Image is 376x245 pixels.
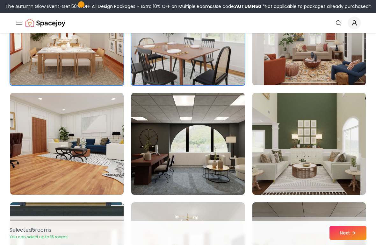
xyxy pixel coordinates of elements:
button: Next [329,226,366,240]
nav: Global [15,13,361,33]
img: Spacejoy Logo [25,17,65,29]
p: You can select up to 15 rooms [10,234,68,240]
img: Room room-10 [10,93,124,195]
p: Selected 5 room s [10,226,68,234]
b: AUTUMN50 [235,3,261,10]
img: Room room-12 [252,93,366,195]
img: Room room-11 [131,93,245,195]
span: Use code: [213,3,261,10]
a: Spacejoy [25,17,65,29]
div: The Autumn Glow Event-Get 50% OFF All Design Packages + Extra 10% OFF on Multiple Rooms. [5,3,371,10]
span: *Not applicable to packages already purchased* [261,3,371,10]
